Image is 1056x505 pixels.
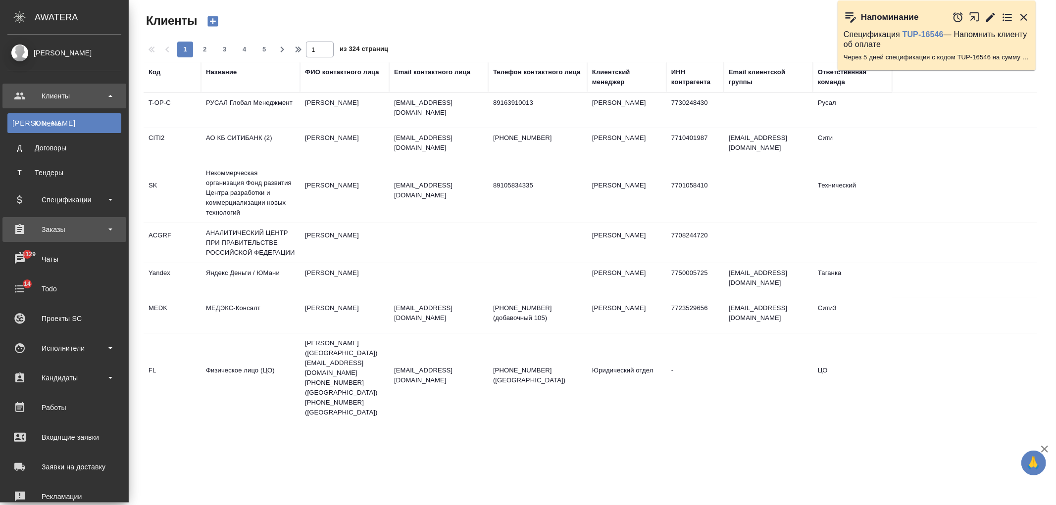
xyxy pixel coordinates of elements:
div: Название [206,67,237,77]
div: Код [149,67,160,77]
p: Через 5 дней спецификация с кодом TUP-16546 на сумму 100926.66 RUB будет просрочена [844,52,1030,62]
td: [PERSON_NAME] [587,226,666,260]
td: [EMAIL_ADDRESS][DOMAIN_NAME] [724,263,813,298]
a: ТТендеры [7,163,121,183]
td: SK [144,176,201,210]
td: Некоммерческая организация Фонд развития Центра разработки и коммерциализации новых технологий [201,163,300,223]
a: 14Todo [2,276,126,301]
span: 4 [237,45,252,54]
a: 11129Чаты [2,247,126,272]
a: ДДоговоры [7,138,121,158]
div: Телефон контактного лица [493,67,581,77]
button: Закрыть [1018,11,1030,23]
span: Клиенты [144,13,197,29]
button: 🙏 [1021,451,1046,475]
p: [PHONE_NUMBER] ([GEOGRAPHIC_DATA]) [493,366,582,385]
button: 2 [197,42,213,57]
span: 3 [217,45,233,54]
td: [PERSON_NAME] [300,226,389,260]
td: Технический [813,176,892,210]
p: 89105834335 [493,181,582,190]
button: 3 [217,42,233,57]
div: ИНН контрагента [671,67,719,87]
td: MEDK [144,298,201,333]
p: [EMAIL_ADDRESS][DOMAIN_NAME] [394,303,483,323]
p: Спецификация — Напомнить клиенту об оплате [844,30,1030,49]
td: 7701058410 [666,176,724,210]
span: 11129 [13,249,42,259]
td: [EMAIL_ADDRESS][DOMAIN_NAME] [724,128,813,163]
div: Кандидаты [7,370,121,385]
td: [PERSON_NAME] ([GEOGRAPHIC_DATA]) [EMAIL_ADDRESS][DOMAIN_NAME] [PHONE_NUMBER] ([GEOGRAPHIC_DATA])... [300,333,389,422]
td: [PERSON_NAME] [300,298,389,333]
span: 🙏 [1025,453,1042,473]
td: Яндекс Деньги / ЮМани [201,263,300,298]
td: Таганка [813,263,892,298]
td: Физическое лицо (ЦО) [201,361,300,395]
a: Работы [2,395,126,420]
div: Рекламации [7,489,121,504]
div: Работы [7,400,121,415]
button: 4 [237,42,252,57]
span: 5 [256,45,272,54]
td: [PERSON_NAME] [587,128,666,163]
p: [PHONE_NUMBER] [493,133,582,143]
span: из 324 страниц [340,43,388,57]
td: Юридический отдел [587,361,666,395]
td: 7750005725 [666,263,724,298]
div: Входящие заявки [7,430,121,445]
div: Todo [7,281,121,296]
div: Чаты [7,252,121,267]
span: 2 [197,45,213,54]
td: ACGRF [144,226,201,260]
td: [PERSON_NAME] [587,298,666,333]
td: [PERSON_NAME] [300,176,389,210]
button: Отложить [952,11,964,23]
td: [PERSON_NAME] [587,93,666,128]
a: Входящие заявки [2,425,126,450]
td: 7730248430 [666,93,724,128]
p: [PHONE_NUMBER] (добавочный 105) [493,303,582,323]
div: Спецификации [7,192,121,207]
a: Заявки на доставку [2,455,126,479]
td: Yandex [144,263,201,298]
div: Клиенты [7,89,121,103]
div: Клиенты [12,118,116,128]
button: Редактировать [985,11,997,23]
td: 7723529656 [666,298,724,333]
button: Создать [201,13,225,30]
td: Сити3 [813,298,892,333]
td: РУСАЛ Глобал Менеджмент [201,93,300,128]
a: TUP-16546 [903,30,944,39]
div: Тендеры [12,168,116,178]
td: 7710401987 [666,128,724,163]
td: T-OP-C [144,93,201,128]
div: [PERSON_NAME] [7,47,121,58]
div: Ответственная команда [818,67,887,87]
a: [PERSON_NAME]Клиенты [7,113,121,133]
td: Сити [813,128,892,163]
div: Заказы [7,222,121,237]
td: FL [144,361,201,395]
td: АО КБ СИТИБАНК (2) [201,128,300,163]
td: МЕДЭКС-Консалт [201,298,300,333]
td: [EMAIL_ADDRESS][DOMAIN_NAME] [724,298,813,333]
div: AWATERA [35,7,129,27]
td: [PERSON_NAME] [587,176,666,210]
p: [EMAIL_ADDRESS][DOMAIN_NAME] [394,98,483,118]
td: 7708244720 [666,226,724,260]
button: 5 [256,42,272,57]
p: 89163910013 [493,98,582,108]
a: Проекты SC [2,306,126,331]
p: Напоминание [861,12,919,22]
td: [PERSON_NAME] [300,93,389,128]
button: Перейти в todo [1002,11,1013,23]
td: [PERSON_NAME] [587,263,666,298]
td: - [666,361,724,395]
td: Русал [813,93,892,128]
div: Исполнители [7,341,121,356]
td: ЦО [813,361,892,395]
div: ФИО контактного лица [305,67,379,77]
td: АНАЛИТИЧЕСКИЙ ЦЕНТР ПРИ ПРАВИТЕЛЬСТВЕ РОССИЙСКОЙ ФЕДЕРАЦИИ [201,223,300,263]
div: Email контактного лица [394,67,470,77]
